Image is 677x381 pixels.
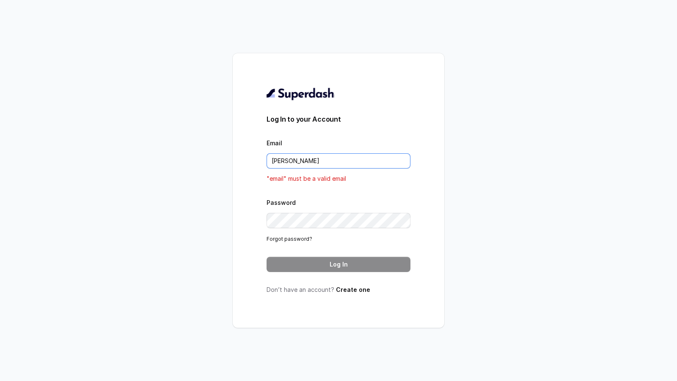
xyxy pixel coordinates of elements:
a: Create one [336,286,370,293]
p: Don’t have an account? [267,286,410,294]
p: "email" must be a valid email [267,174,410,184]
label: Email [267,139,282,147]
label: Password [267,199,296,206]
input: youremail@example.com [267,153,410,169]
h3: Log In to your Account [267,114,410,124]
img: light.svg [267,87,335,101]
a: Forgot password? [267,236,312,242]
button: Log In [267,257,410,272]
